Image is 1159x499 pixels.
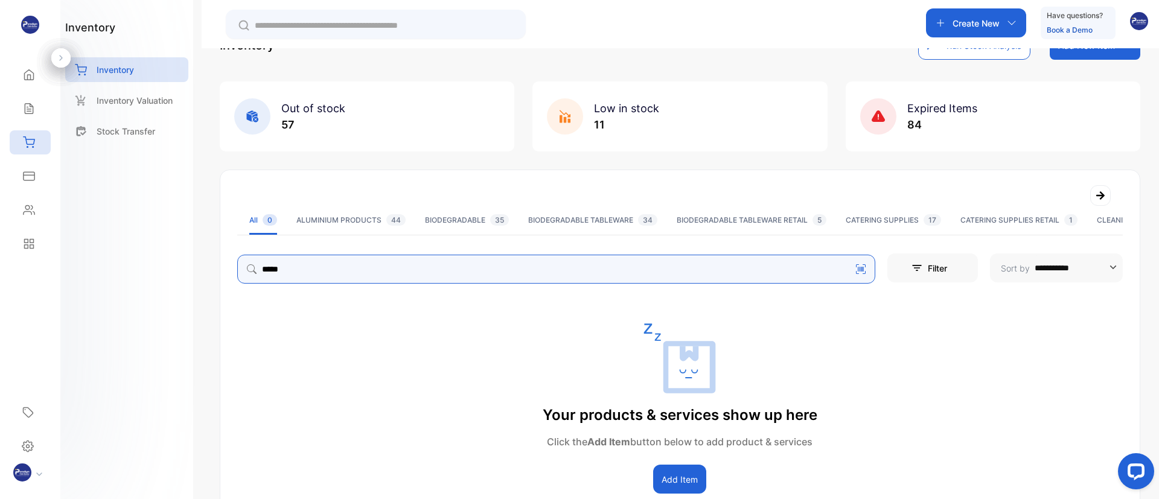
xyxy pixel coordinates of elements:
p: Inventory Valuation [97,94,173,107]
img: logo [21,16,39,34]
p: Stock Transfer [97,125,155,138]
span: 0 [263,214,277,226]
div: BIODEGRADABLE TABLEWARE [528,215,657,226]
span: 44 [386,214,406,226]
p: 84 [907,116,977,133]
img: profile [13,463,31,482]
button: avatar [1130,8,1148,37]
p: Create New [953,17,1000,30]
img: empty state [643,322,716,395]
span: 5 [813,214,826,226]
div: CATERING SUPPLIES [846,215,941,226]
button: Create New [926,8,1026,37]
span: 34 [638,214,657,226]
button: Sort by [990,253,1123,282]
div: All [249,215,277,226]
div: CATERING SUPPLIES RETAIL [960,215,1078,226]
p: 57 [281,116,345,133]
span: Low in stock [594,102,659,115]
span: Expired Items [907,102,977,115]
p: Inventory [97,63,134,76]
a: Inventory [65,57,188,82]
span: 17 [924,214,941,226]
a: Stock Transfer [65,119,188,144]
a: Book a Demo [1047,25,1093,34]
p: Click the button below to add product & services [543,434,817,449]
button: Add Item [653,465,706,494]
div: BIODEGRADABLE TABLEWARE RETAIL [677,215,826,226]
span: 1 [1064,214,1078,226]
p: Your products & services show up here [543,404,817,426]
h1: inventory [65,19,115,36]
span: Add Item [587,436,630,448]
span: Out of stock [281,102,345,115]
p: Sort by [1001,262,1030,275]
img: avatar [1130,12,1148,30]
p: 11 [594,116,659,133]
div: ALUMINIUM PRODUCTS [296,215,406,226]
div: BIODEGRADABLE [425,215,509,226]
span: 35 [490,214,509,226]
p: Have questions? [1047,10,1103,22]
iframe: LiveChat chat widget [1108,448,1159,499]
a: Inventory Valuation [65,88,188,113]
